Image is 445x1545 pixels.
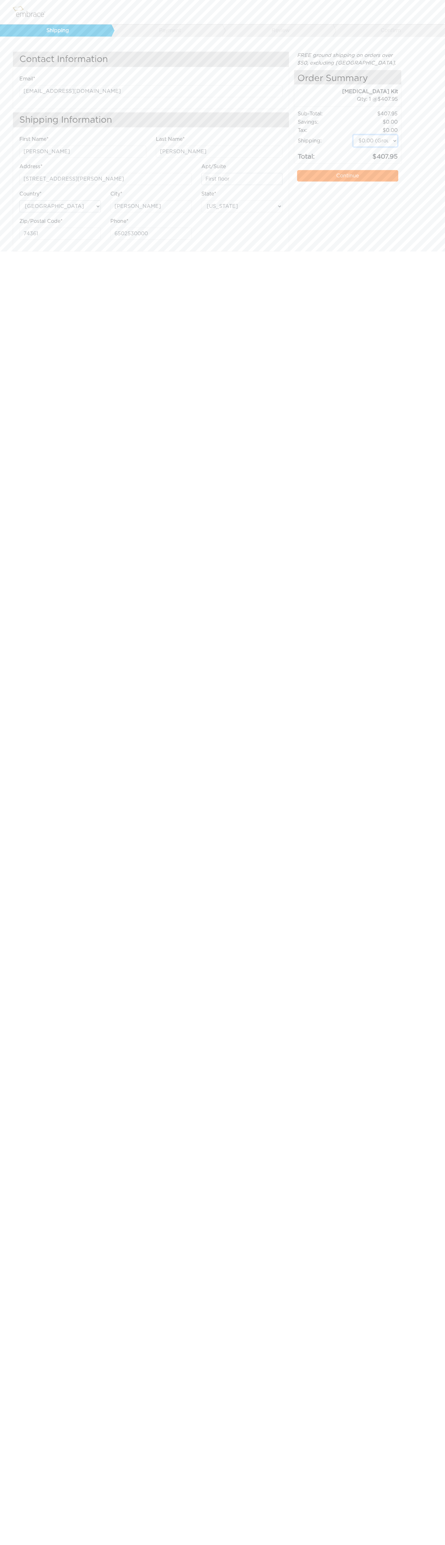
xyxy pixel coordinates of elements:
[13,52,289,67] h3: Contact Information
[19,135,49,143] label: First Name*
[19,75,35,83] label: Email*
[110,190,122,198] label: City*
[297,147,352,162] td: Total:
[378,97,398,102] span: 407.95
[353,126,398,134] td: 0.00
[11,4,52,20] img: logo.png
[156,135,185,143] label: Last Name*
[294,70,401,85] h4: Order Summary
[19,163,43,170] label: Address*
[13,113,289,127] h3: Shipping Information
[297,118,352,126] td: Savings :
[333,24,444,37] a: Confirm
[222,24,333,37] a: Review
[19,190,42,198] label: Country*
[297,126,352,134] td: Tax:
[294,88,398,95] div: [MEDICAL_DATA] Kit
[294,52,401,67] div: FREE ground shipping on orders over $50, excluding [GEOGRAPHIC_DATA].
[353,110,398,118] td: 407.95
[297,110,352,118] td: Sub-Total:
[297,134,352,147] td: Shipping:
[201,163,226,170] label: Apt/Suite
[353,118,398,126] td: 0.00
[297,170,398,182] a: Continue
[353,147,398,162] td: 407.95
[302,95,398,103] div: 1 @
[111,24,222,37] a: Payment
[110,217,129,225] label: Phone*
[201,190,216,198] label: State*
[19,217,63,225] label: Zip/Postal Code*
